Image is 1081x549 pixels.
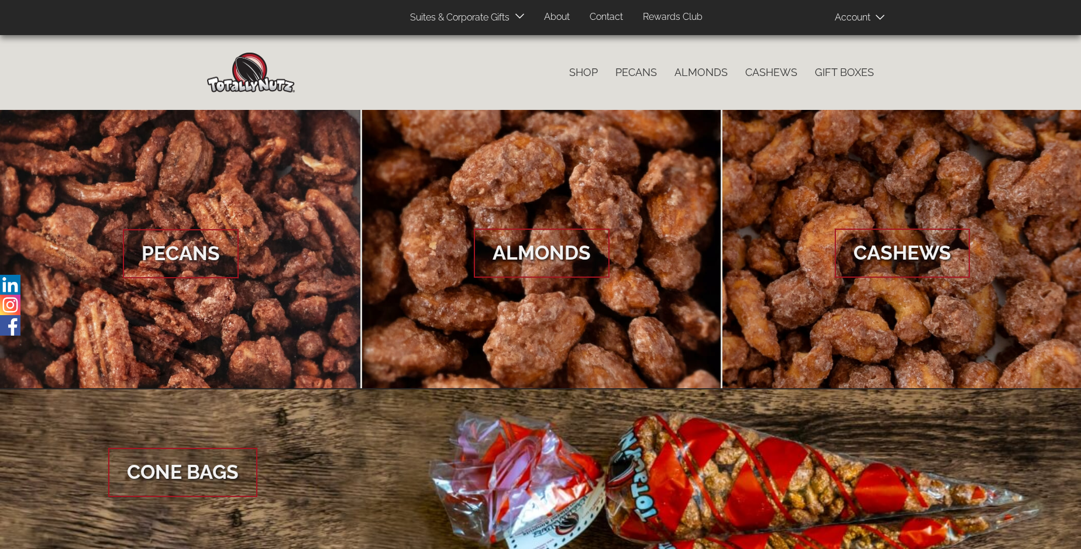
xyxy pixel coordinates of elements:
[806,60,883,85] a: Gift Boxes
[835,229,970,278] span: Cashews
[535,6,579,29] a: About
[207,53,295,92] img: Home
[474,229,610,278] span: Almonds
[362,110,721,389] a: Almonds
[607,60,666,85] a: Pecans
[108,448,257,497] span: Cone Bags
[666,60,736,85] a: Almonds
[401,6,513,29] a: Suites & Corporate Gifts
[560,60,607,85] a: Shop
[736,60,806,85] a: Cashews
[634,6,711,29] a: Rewards Club
[123,229,239,278] span: Pecans
[581,6,632,29] a: Contact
